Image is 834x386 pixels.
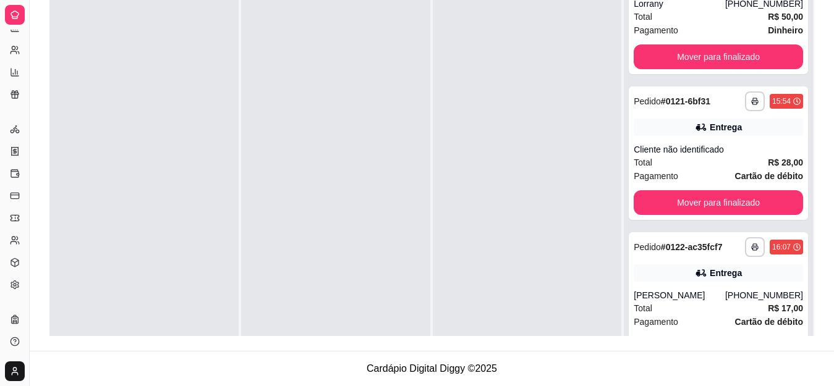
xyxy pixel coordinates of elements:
[30,351,834,386] footer: Cardápio Digital Diggy © 2025
[634,143,803,156] div: Cliente não identificado
[735,171,803,181] strong: Cartão de débito
[661,242,723,252] strong: # 0122-ac35fcf7
[768,303,803,313] strong: R$ 17,00
[768,25,803,35] strong: Dinheiro
[735,317,803,327] strong: Cartão de débito
[634,10,652,23] span: Total
[710,267,742,279] div: Entrega
[634,44,803,69] button: Mover para finalizado
[725,289,803,301] div: [PHONE_NUMBER]
[772,242,791,252] div: 16:07
[768,12,803,22] strong: R$ 50,00
[661,96,710,106] strong: # 0121-6bf31
[634,169,678,183] span: Pagamento
[634,315,678,329] span: Pagamento
[634,156,652,169] span: Total
[634,242,661,252] span: Pedido
[634,96,661,106] span: Pedido
[634,301,652,315] span: Total
[634,289,725,301] div: [PERSON_NAME]
[772,96,791,106] div: 15:54
[634,190,803,215] button: Mover para finalizado
[710,121,742,133] div: Entrega
[768,157,803,167] strong: R$ 28,00
[634,23,678,37] span: Pagamento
